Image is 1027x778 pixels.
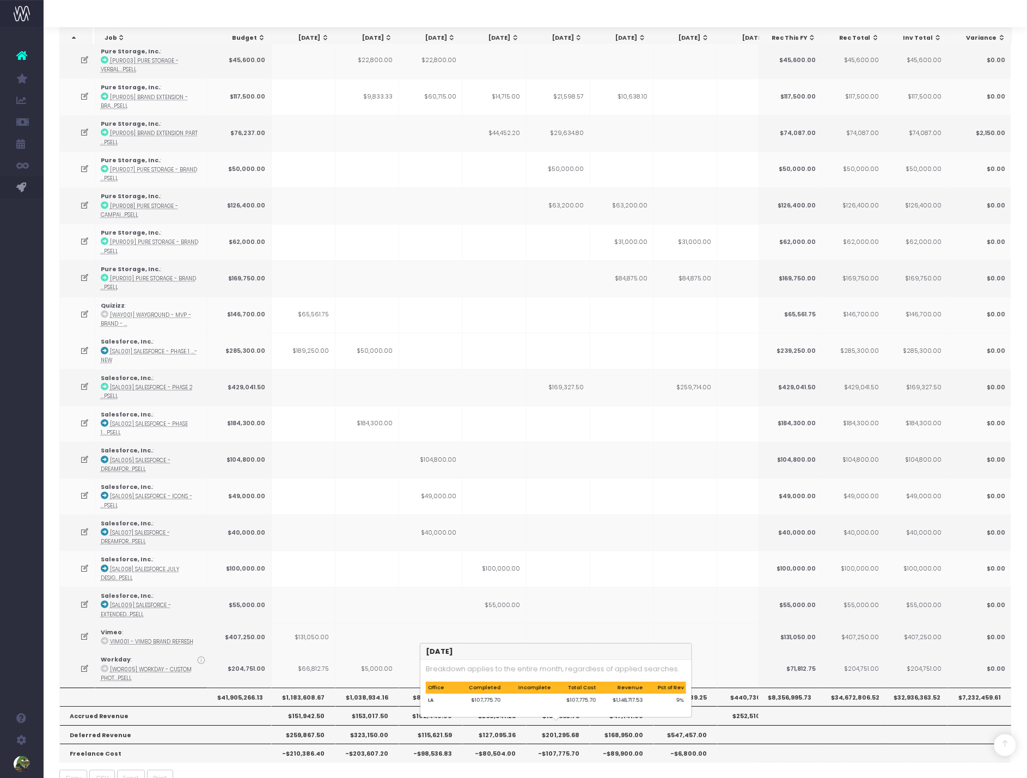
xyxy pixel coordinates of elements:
[758,115,822,151] td: $74,087.00
[758,623,822,651] td: $131,050.00
[272,744,335,762] th: -$210,386.40
[527,744,590,762] th: -$107,775.70
[426,682,454,694] th: Office
[95,623,208,651] td: :
[718,706,781,725] th: $252,510.00
[60,744,272,762] th: Freelance Cost
[463,587,527,623] td: $55,000.00
[654,725,718,744] th: $547,457.00
[101,656,131,664] strong: Workday
[884,406,947,442] td: $184,300.00
[884,115,947,151] td: $74,087.00
[589,28,652,48] th: Sep 25: activate to sort column ascending
[553,694,599,707] td: $107,775.70
[399,78,463,115] td: $60,715.00
[947,406,1011,442] td: $0.00
[947,297,1011,333] td: $0.00
[590,744,654,762] th: -$89,900.00
[101,446,152,455] strong: Salesforce, Inc.
[208,260,272,297] td: $169,750.00
[95,115,208,151] td: :
[947,688,1011,706] th: $7,232,459.61
[884,78,947,115] td: $117,500.00
[101,457,170,473] abbr: [SAL005] Salesforce - Dreamforce Theme - Brand - Upsell
[101,192,160,200] strong: Pure Storage, Inc.
[101,47,160,56] strong: Pure Storage, Inc.
[101,374,152,382] strong: Salesforce, Inc.
[832,34,879,42] div: Rec Total
[947,478,1011,514] td: $0.00
[208,115,272,151] td: $76,237.00
[758,260,822,297] td: $169,750.00
[947,260,1011,297] td: $0.00
[535,34,583,42] div: [DATE]
[654,224,718,260] td: $31,000.00
[884,187,947,224] td: $126,400.00
[95,151,208,188] td: :
[718,688,781,706] th: $440,730.50
[590,224,654,260] td: $31,000.00
[527,369,590,406] td: $169,327.50
[598,682,645,694] th: Revenue
[345,34,393,42] div: [DATE]
[101,166,197,182] abbr: [PUR007] Pure Storage - Brand Extension Part 3 - Brand - Upsell
[101,156,160,164] strong: Pure Storage, Inc.
[590,725,654,744] th: $168,950.00
[208,78,272,115] td: $117,500.00
[758,42,822,79] td: $45,600.00
[95,478,208,514] td: :
[95,514,208,551] td: :
[208,442,272,478] td: $104,800.00
[725,34,773,42] div: [DATE]
[208,369,272,406] td: $429,041.50
[821,688,885,706] th: $34,672,806.52
[208,623,272,651] td: $407,250.00
[335,706,399,725] th: $153,017.50
[884,333,947,369] td: $285,300.00
[947,187,1011,224] td: $0.00
[884,651,947,687] td: $204,751.00
[645,682,687,694] th: Pct of Rev
[598,34,646,42] div: [DATE]
[272,725,335,744] th: $259,867.50
[947,651,1011,687] td: $0.00
[399,688,463,706] th: $807,526.50
[758,297,822,333] td: $65,561.75
[426,694,454,707] th: LA
[590,78,654,115] td: $10,638.10
[947,369,1011,406] td: $0.00
[101,302,125,310] strong: Quizizz
[821,587,885,623] td: $55,000.00
[60,28,93,48] th: : activate to sort column descending
[947,333,1011,369] td: $0.00
[208,587,272,623] td: $55,000.00
[654,744,718,762] th: -$6,800.00
[821,406,885,442] td: $184,300.00
[101,338,152,346] strong: Salesforce, Inc.
[101,57,179,73] abbr: [PUR003] Pure Storage - Verbal ID Extension - Upsell
[335,42,399,79] td: $22,800.00
[947,514,1011,551] td: $0.00
[335,78,399,115] td: $9,833.33
[95,28,210,48] th: Job: activate to sort column ascending
[399,442,463,478] td: $104,800.00
[895,34,942,42] div: Inv Total
[598,694,645,707] td: $1,148,717.53
[884,224,947,260] td: $62,000.00
[947,550,1011,587] td: $0.00
[884,514,947,551] td: $40,000.00
[884,478,947,514] td: $49,000.00
[101,483,152,491] strong: Salesforce, Inc.
[101,311,191,327] abbr: [WAY001] Wayground - MVP - Brand - New
[463,550,527,587] td: $100,000.00
[463,78,527,115] td: $14,715.00
[209,28,272,48] th: Budget: activate to sort column ascending
[590,187,654,224] td: $63,200.00
[527,115,590,151] td: $29,634.80
[101,384,193,400] abbr: [SAL003] Salesforce - Phase 2 Design - Brand - Upsell
[884,369,947,406] td: $169,327.50
[821,115,885,151] td: $74,087.00
[884,297,947,333] td: $146,700.00
[821,333,885,369] td: $285,300.00
[208,187,272,224] td: $126,400.00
